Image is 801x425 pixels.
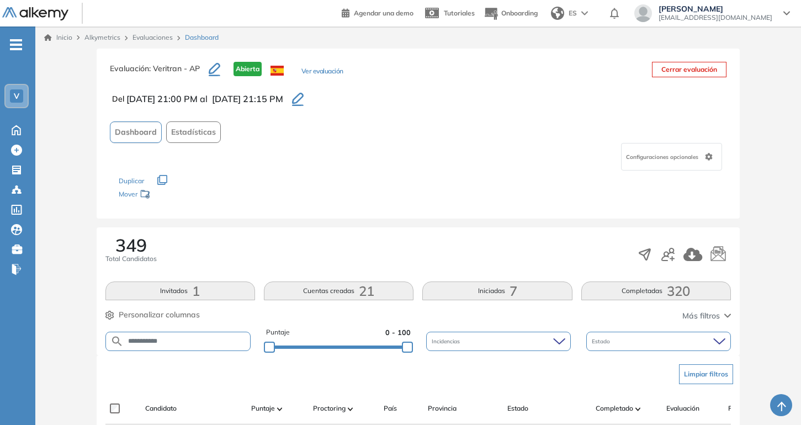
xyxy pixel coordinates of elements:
[10,44,22,46] i: -
[569,8,577,18] span: ES
[342,6,413,19] a: Agendar una demo
[592,337,612,346] span: Estado
[682,310,720,322] span: Más filtros
[105,309,200,321] button: Personalizar columnas
[746,372,801,425] div: Widget de chat
[354,9,413,17] span: Agendar una demo
[444,9,475,17] span: Tutoriales
[166,121,221,143] button: Estadísticas
[385,327,411,338] span: 0 - 100
[428,403,457,413] span: Provincia
[746,372,801,425] iframe: Chat Widget
[110,334,124,348] img: SEARCH_ALT
[728,403,766,413] span: Fecha límite
[115,126,157,138] span: Dashboard
[507,403,528,413] span: Estado
[105,281,255,300] button: Invitados1
[621,143,722,171] div: Configuraciones opcionales
[586,332,731,351] div: Estado
[44,33,72,42] a: Inicio
[264,281,413,300] button: Cuentas creadas21
[501,9,538,17] span: Onboarding
[422,281,572,300] button: Iniciadas7
[110,62,209,85] h3: Evaluación
[270,66,284,76] img: ESP
[105,254,157,264] span: Total Candidatos
[348,407,353,411] img: [missing "en.ARROW_ALT" translation]
[313,403,346,413] span: Proctoring
[84,33,120,41] span: Alkymetrics
[14,92,19,100] span: V
[200,92,208,105] span: al
[652,62,726,77] button: Cerrar evaluación
[581,281,731,300] button: Completadas320
[301,66,343,78] button: Ver evaluación
[682,310,731,322] button: Más filtros
[635,407,641,411] img: [missing "en.ARROW_ALT" translation]
[132,33,173,41] a: Evaluaciones
[119,177,144,185] span: Duplicar
[666,403,699,413] span: Evaluación
[234,62,262,76] span: Abierta
[484,2,538,25] button: Onboarding
[251,403,275,413] span: Puntaje
[432,337,462,346] span: Incidencias
[171,126,216,138] span: Estadísticas
[277,407,283,411] img: [missing "en.ARROW_ALT" translation]
[596,403,633,413] span: Completado
[212,92,283,105] span: [DATE] 21:15 PM
[426,332,571,351] div: Incidencias
[145,403,177,413] span: Candidato
[126,92,198,105] span: [DATE] 21:00 PM
[112,93,124,105] span: Del
[659,4,772,13] span: [PERSON_NAME]
[2,7,68,21] img: Logo
[679,364,733,384] button: Limpiar filtros
[384,403,397,413] span: País
[149,63,200,73] span: : Veritran - AP
[551,7,564,20] img: world
[115,236,147,254] span: 349
[626,153,701,161] span: Configuraciones opcionales
[119,185,229,205] div: Mover
[581,11,588,15] img: arrow
[119,309,200,321] span: Personalizar columnas
[659,13,772,22] span: [EMAIL_ADDRESS][DOMAIN_NAME]
[266,327,290,338] span: Puntaje
[110,121,162,143] button: Dashboard
[185,33,219,42] span: Dashboard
